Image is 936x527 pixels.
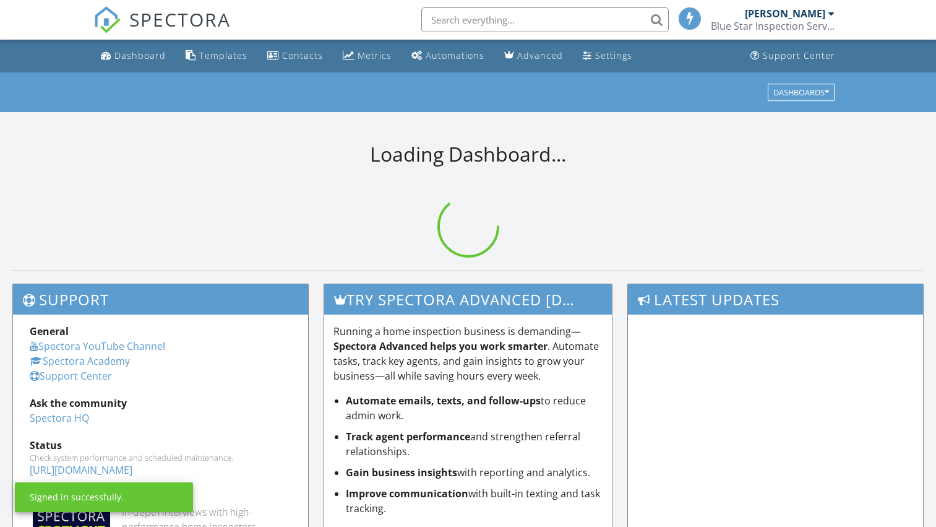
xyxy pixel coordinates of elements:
div: Settings [595,50,632,61]
a: Dashboard [96,45,171,68]
a: Contacts [262,45,328,68]
div: Templates [199,50,247,61]
div: Dashboards [773,88,829,97]
li: to reduce admin work. [346,393,603,423]
p: Running a home inspection business is demanding— . Automate tasks, track key agents, and gain ins... [333,324,603,383]
div: Advanced [517,50,563,61]
div: Ask the community [30,396,291,411]
div: Check system performance and scheduled maintenance. [30,453,291,463]
a: Advanced [499,45,568,68]
li: with built-in texting and task tracking. [346,486,603,516]
strong: Gain business insights [346,466,457,479]
div: Blue Star Inspection Services [711,20,835,32]
a: Automations (Basic) [406,45,489,68]
strong: Track agent performance [346,430,470,443]
button: Dashboards [768,84,835,101]
a: Templates [181,45,252,68]
a: Support Center [745,45,840,68]
h3: Latest Updates [628,284,923,315]
input: Search everything... [421,7,669,32]
h3: Support [13,284,308,315]
div: Support Center [763,50,835,61]
strong: Automate emails, texts, and follow-ups [346,394,541,407]
h3: Try spectora advanced [DATE] [324,284,612,315]
div: Dashboard [114,50,166,61]
div: Signed in successfully. [30,491,124,503]
img: The Best Home Inspection Software - Spectora [93,6,121,33]
li: and strengthen referral relationships. [346,429,603,459]
a: Support Center [30,369,112,383]
a: Spectora HQ [30,411,89,425]
a: SPECTORA [93,17,231,43]
strong: Spectora Advanced helps you work smarter [333,339,547,353]
span: SPECTORA [129,6,231,32]
a: Metrics [338,45,397,68]
strong: General [30,324,69,338]
strong: Improve communication [346,487,468,500]
a: Settings [578,45,637,68]
div: Status [30,438,291,453]
li: with reporting and analytics. [346,465,603,480]
a: Spectora Academy [30,354,130,368]
a: [URL][DOMAIN_NAME] [30,463,132,477]
div: Automations [426,50,484,61]
a: Spectora YouTube Channel [30,339,165,353]
div: [PERSON_NAME] [745,7,825,20]
div: Metrics [358,50,392,61]
div: Contacts [282,50,323,61]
